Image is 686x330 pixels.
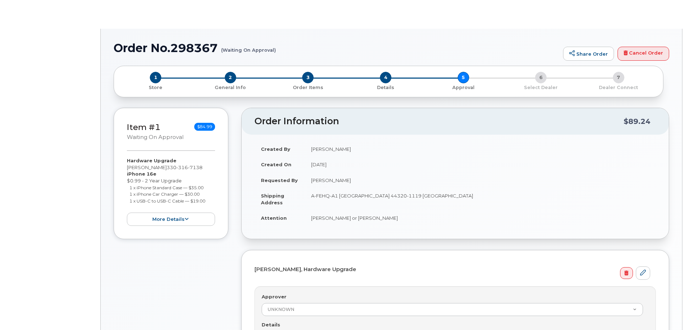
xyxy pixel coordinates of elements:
[269,83,347,91] a: 3 Order Items
[195,84,267,91] p: General Info
[618,47,669,61] a: Cancel Order
[305,172,656,188] td: [PERSON_NAME]
[254,266,650,273] h4: [PERSON_NAME], Hardware Upgrade
[192,83,270,91] a: 2 General Info
[261,215,287,221] strong: Attention
[302,72,314,83] span: 3
[150,72,161,83] span: 1
[127,213,215,226] button: more details
[563,47,614,61] a: Share Order
[261,177,298,183] strong: Requested By
[129,185,204,190] small: 1 x iPhone Standard Case — $35.00
[347,83,425,91] a: 4 Details
[261,146,290,152] strong: Created By
[114,42,559,54] h1: Order No.298367
[380,72,391,83] span: 4
[261,193,284,205] strong: Shipping Address
[127,157,215,226] div: [PERSON_NAME] $0.99 - 2 Year Upgrade
[261,162,291,167] strong: Created On
[221,42,276,53] small: (Waiting On Approval)
[624,115,651,128] div: $89.24
[127,158,176,163] strong: Hardware Upgrade
[176,164,188,170] span: 316
[127,122,161,132] a: Item #1
[194,123,215,131] span: $84.99
[305,141,656,157] td: [PERSON_NAME]
[123,84,189,91] p: Store
[305,188,656,210] td: A-FEHQ-A1 [GEOGRAPHIC_DATA] 44320-1119 [GEOGRAPHIC_DATA]
[254,116,624,126] h2: Order Information
[129,198,205,204] small: 1 x USB-C to USB-C Cable — $19.00
[188,164,203,170] span: 7138
[272,84,344,91] p: Order Items
[120,83,192,91] a: 1 Store
[127,134,184,140] small: Waiting On Approval
[129,191,200,197] small: 1 x iPhone Car Charger — $30.00
[262,293,286,300] label: Approver
[305,157,656,172] td: [DATE]
[350,84,422,91] p: Details
[262,321,280,328] label: Details
[225,72,236,83] span: 2
[167,164,203,170] span: 330
[305,210,656,226] td: [PERSON_NAME] or [PERSON_NAME]
[127,171,156,177] strong: iPhone 16e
